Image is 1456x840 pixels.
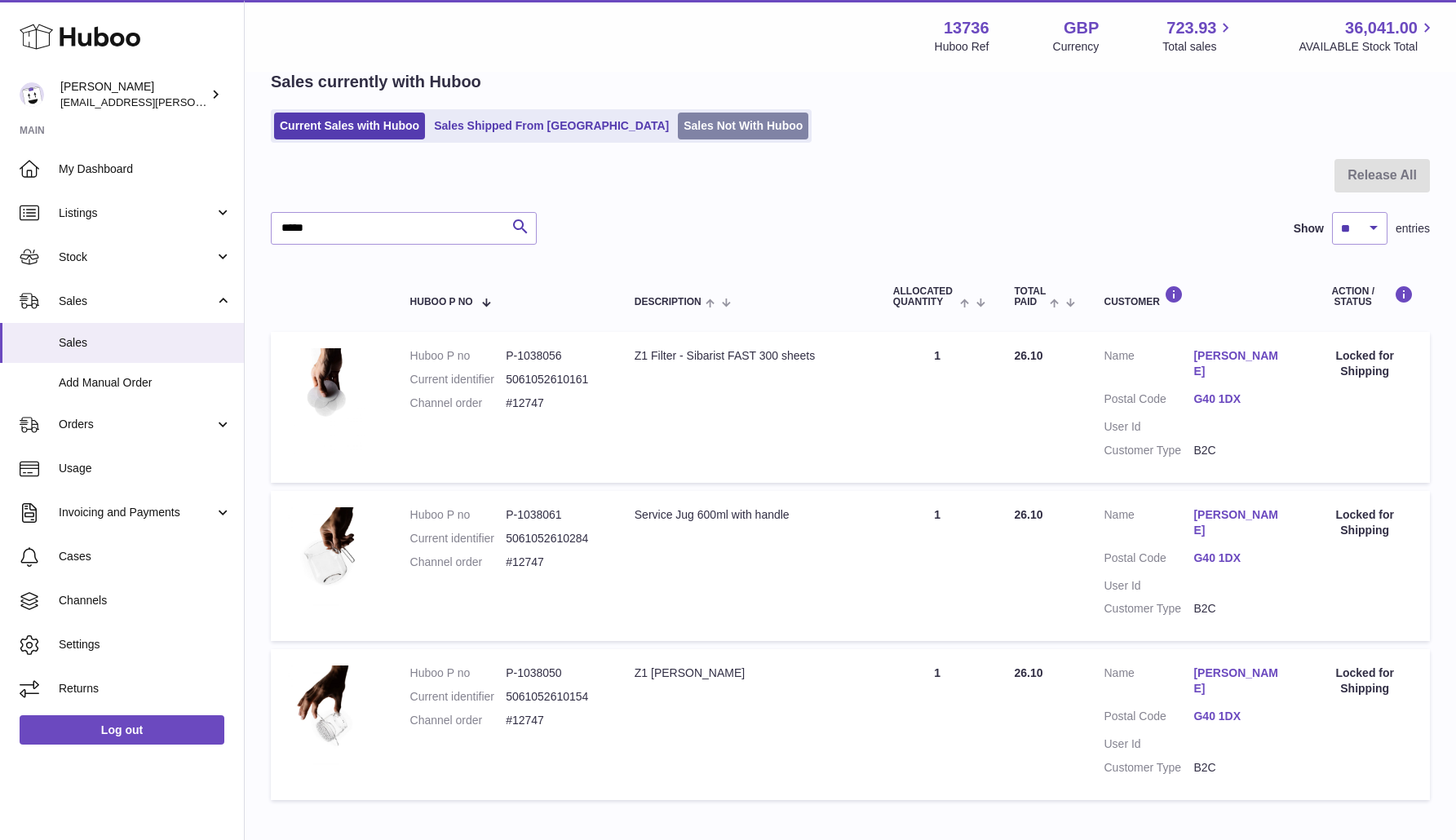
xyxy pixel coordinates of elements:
dt: User Id [1104,419,1193,435]
div: Currency [1053,39,1100,55]
span: Stock [59,250,215,265]
img: 137361742779216.jpeg [287,348,369,457]
span: AVAILABLE Stock Total [1299,39,1436,55]
dd: B2C [1193,601,1283,617]
div: Action / Status [1316,285,1414,307]
span: Usage [59,461,232,476]
dd: P-1038056 [506,348,602,364]
span: Settings [59,637,232,652]
div: Locked for Shipping [1316,665,1414,696]
dt: Current identifier [410,689,507,705]
dd: P-1038061 [506,507,602,523]
span: Channels [59,593,232,608]
a: 723.93 Total sales [1162,17,1235,55]
span: Cases [59,549,232,564]
span: 723.93 [1166,17,1216,39]
span: Sales [59,294,215,309]
span: Sales [59,335,232,351]
dt: Postal Code [1104,550,1193,570]
img: 137361742778689.png [287,665,369,774]
td: 1 [877,491,998,641]
span: Total paid [1014,286,1046,307]
dd: B2C [1193,443,1283,458]
dt: Customer Type [1104,760,1193,776]
dt: Customer Type [1104,443,1193,458]
dd: 5061052610154 [506,689,602,705]
a: [PERSON_NAME] [1193,348,1283,379]
span: Returns [59,681,232,696]
dd: 5061052610284 [506,531,602,546]
dt: Postal Code [1104,709,1193,728]
dd: B2C [1193,760,1283,776]
dt: User Id [1104,736,1193,752]
dd: P-1038050 [506,665,602,681]
span: ALLOCATED Quantity [893,286,956,307]
a: 36,041.00 AVAILABLE Stock Total [1299,17,1436,55]
span: Huboo P no [410,297,473,307]
span: Listings [59,206,215,221]
span: Total sales [1162,39,1235,55]
dt: Name [1104,665,1193,701]
dt: Name [1104,507,1193,542]
div: Service Jug 600ml with handle [635,507,861,523]
dt: Huboo P no [410,348,507,364]
dt: Customer Type [1104,601,1193,617]
a: G40 1DX [1193,709,1283,724]
label: Show [1294,221,1324,237]
dt: Channel order [410,713,507,728]
td: 1 [877,332,998,482]
dt: Postal Code [1104,391,1193,411]
a: G40 1DX [1193,550,1283,566]
div: Z1 [PERSON_NAME] [635,665,861,681]
dd: #12747 [506,713,602,728]
dt: Current identifier [410,372,507,387]
div: [PERSON_NAME] [60,79,207,110]
span: [EMAIL_ADDRESS][PERSON_NAME][DOMAIN_NAME] [60,95,327,108]
span: Orders [59,417,215,432]
a: Log out [20,715,224,745]
dt: Channel order [410,555,507,570]
span: 26.10 [1014,349,1042,362]
dt: Huboo P no [410,507,507,523]
img: 137361742779797.png [287,507,369,616]
div: Z1 Filter - Sibarist FAST 300 sheets [635,348,861,364]
div: Customer [1104,285,1283,307]
span: 36,041.00 [1345,17,1418,39]
div: Locked for Shipping [1316,348,1414,379]
div: Locked for Shipping [1316,507,1414,538]
h2: Sales currently with Huboo [271,71,481,93]
span: Invoicing and Payments [59,505,215,520]
a: [PERSON_NAME] [1193,665,1283,696]
td: 1 [877,649,998,799]
dd: #12747 [506,396,602,411]
strong: 13736 [944,17,989,39]
a: Current Sales with Huboo [274,113,425,139]
span: entries [1396,221,1430,237]
dt: User Id [1104,578,1193,594]
span: 26.10 [1014,666,1042,679]
dt: Name [1104,348,1193,383]
span: Add Manual Order [59,375,232,391]
dt: Huboo P no [410,665,507,681]
a: [PERSON_NAME] [1193,507,1283,538]
dd: 5061052610161 [506,372,602,387]
div: Huboo Ref [935,39,989,55]
strong: GBP [1064,17,1099,39]
span: My Dashboard [59,161,232,177]
img: horia@orea.uk [20,82,44,107]
a: Sales Not With Huboo [678,113,808,139]
dd: #12747 [506,555,602,570]
a: Sales Shipped From [GEOGRAPHIC_DATA] [428,113,675,139]
dt: Current identifier [410,531,507,546]
dt: Channel order [410,396,507,411]
span: 26.10 [1014,508,1042,521]
span: Description [635,297,701,307]
a: G40 1DX [1193,391,1283,407]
